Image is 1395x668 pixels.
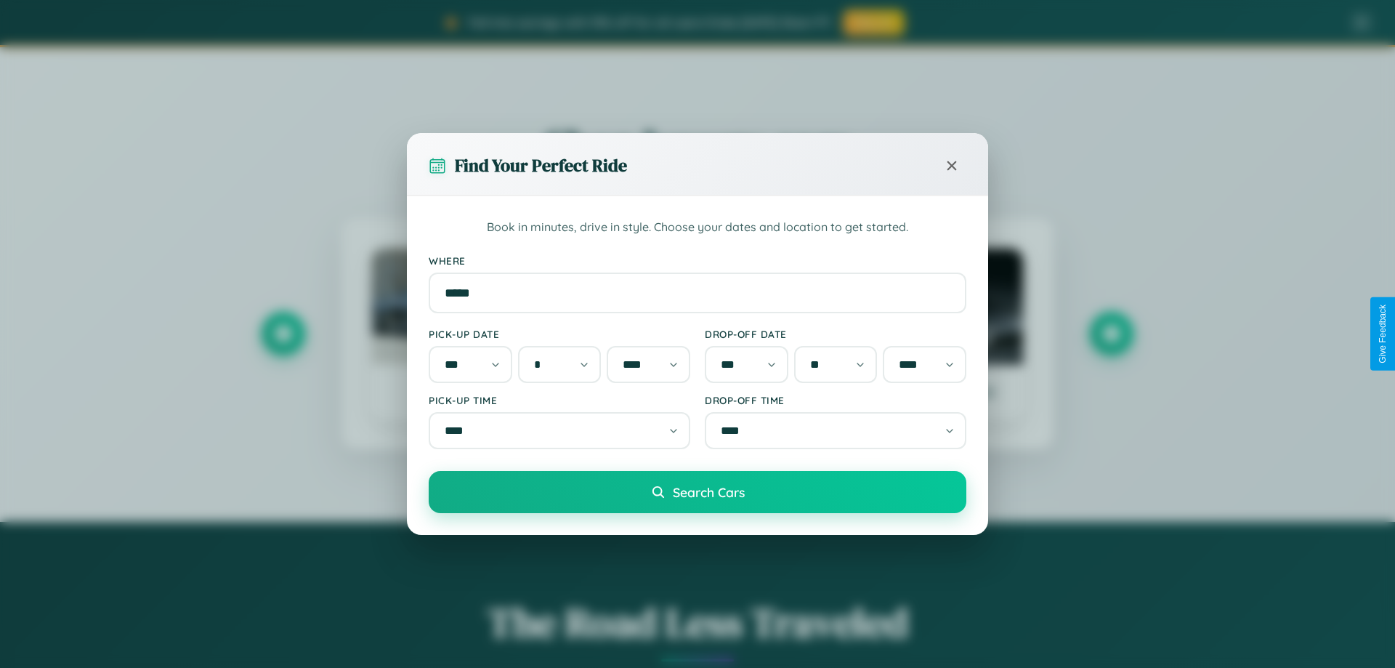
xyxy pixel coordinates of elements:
[429,218,966,237] p: Book in minutes, drive in style. Choose your dates and location to get started.
[455,153,627,177] h3: Find Your Perfect Ride
[673,484,745,500] span: Search Cars
[705,328,966,340] label: Drop-off Date
[429,254,966,267] label: Where
[705,394,966,406] label: Drop-off Time
[429,471,966,513] button: Search Cars
[429,394,690,406] label: Pick-up Time
[429,328,690,340] label: Pick-up Date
